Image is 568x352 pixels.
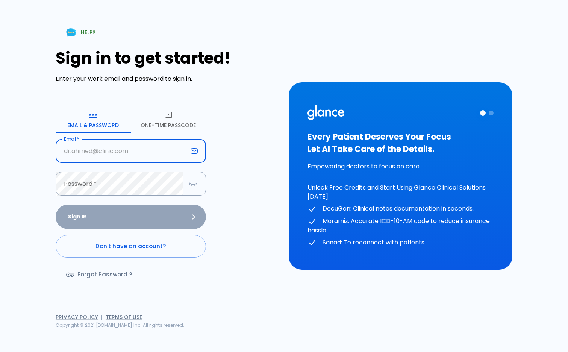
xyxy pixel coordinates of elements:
p: Sanad: To reconnect with patients. [307,238,494,247]
p: Enter your work email and password to sign in. [56,74,280,83]
label: Email [64,136,79,142]
a: Forgot Password ? [56,264,144,285]
a: Privacy Policy [56,313,98,321]
p: DocuGen: Clinical notes documentation in seconds. [307,204,494,214]
input: dr.ahmed@clinic.com [56,139,188,163]
span: | [101,313,103,321]
span: Copyright © 2021 [DOMAIN_NAME] Inc. All rights reserved. [56,322,184,328]
button: Email & Password [56,106,131,133]
a: HELP? [56,23,105,42]
p: Empowering doctors to focus on care. [307,162,494,171]
a: Don't have an account? [56,235,206,258]
button: One-Time Passcode [131,106,206,133]
a: Terms of Use [106,313,142,321]
h3: Every Patient Deserves Your Focus Let AI Take Care of the Details. [307,130,494,155]
img: Chat Support [65,26,78,39]
p: Unlock Free Credits and Start Using Glance Clinical Solutions [DATE] [307,183,494,201]
p: Moramiz: Accurate ICD-10-AM code to reduce insurance hassle. [307,217,494,235]
h1: Sign in to get started! [56,49,280,67]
